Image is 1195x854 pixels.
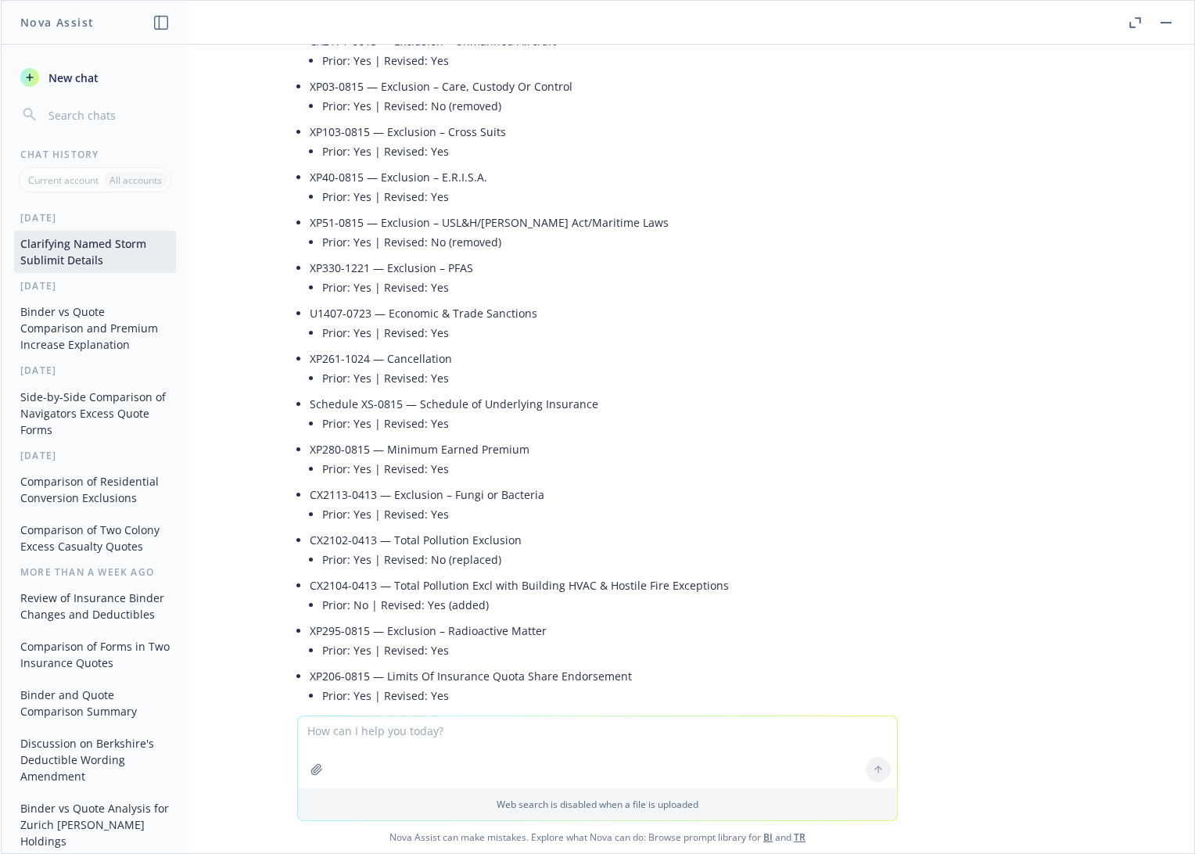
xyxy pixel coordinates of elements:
li: XP330-1221 — Exclusion – PFAS [310,257,898,302]
li: CX2171-0615 — Exclusion – Unmanned Aircraft [310,30,898,75]
span: New chat [45,70,99,86]
button: Clarifying Named Storm Sublimit Details [14,231,176,273]
li: XP206-0815 — Limits Of Insurance Quota Share Endorsement [310,665,898,710]
a: BI [763,831,773,844]
li: Prior: Yes | Revised: Yes [322,185,898,208]
button: Binder vs Quote Comparison and Premium Increase Explanation [14,299,176,357]
li: XP295-0815 — Exclusion – Radioactive Matter [310,619,898,665]
li: Schedule XS-0815 — Schedule of Underlying Insurance [310,393,898,438]
input: Search chats [45,104,170,126]
div: [DATE] [2,279,188,292]
li: CX2102-0413 — Total Pollution Exclusion [310,529,898,574]
li: XP261-1024 — Cancellation [310,347,898,393]
li: U1407-0723 — Economic & Trade Sanctions [310,302,898,347]
span: Nova Assist can make mistakes. Explore what Nova can do: Browse prompt library for and [7,821,1188,853]
li: XP334-0923 — Exclusion – Cyber Incident/Electronic Data/Privacy [310,710,898,755]
li: XP40-0815 — Exclusion – E.R.I.S.A. [310,166,898,211]
button: Comparison of Two Colony Excess Casualty Quotes [14,517,176,559]
button: New chat [14,63,176,91]
h1: Nova Assist [20,14,94,30]
button: Discussion on Berkshire's Deductible Wording Amendment [14,730,176,789]
li: Prior: Yes | Revised: Yes [322,457,898,480]
li: Prior: Yes | Revised: Yes [322,684,898,707]
div: More than a week ago [2,565,188,579]
li: Prior: No | Revised: Yes (added) [322,594,898,616]
li: Prior: Yes | Revised: Yes [322,412,898,435]
div: [DATE] [2,364,188,377]
button: Review of Insurance Binder Changes and Deductibles [14,585,176,627]
div: Chat History [2,148,188,161]
li: CX2104-0413 — Total Pollution Excl with Building HVAC & Hostile Fire Exceptions [310,574,898,619]
li: Prior: Yes | Revised: No (removed) [322,95,898,117]
button: Comparison of Residential Conversion Exclusions [14,468,176,511]
button: Side-by-Side Comparison of Navigators Excess Quote Forms [14,384,176,443]
li: Prior: Yes | Revised: No (removed) [322,231,898,253]
p: All accounts [109,174,162,187]
p: Current account [28,174,99,187]
button: Binder vs Quote Analysis for Zurich [PERSON_NAME] Holdings [14,795,176,854]
li: Prior: Yes | Revised: Yes [322,321,898,344]
li: Prior: Yes | Revised: Yes [322,276,898,299]
a: TR [794,831,806,844]
div: [DATE] [2,449,188,462]
li: Prior: Yes | Revised: Yes [322,140,898,163]
li: CX2113-0413 — Exclusion – Fungi or Bacteria [310,483,898,529]
li: XP103-0815 — Exclusion – Cross Suits [310,120,898,166]
li: Prior: Yes | Revised: Yes [322,503,898,526]
button: Binder and Quote Comparison Summary [14,682,176,724]
li: XP280-0815 — Minimum Earned Premium [310,438,898,483]
p: Web search is disabled when a file is uploaded [307,798,888,811]
li: Prior: Yes | Revised: Yes [322,639,898,662]
li: XP51-0815 — Exclusion – USL&H/[PERSON_NAME] Act/Maritime Laws [310,211,898,257]
li: Prior: Yes | Revised: Yes [322,367,898,389]
li: Prior: Yes | Revised: Yes [322,49,898,72]
button: Comparison of Forms in Two Insurance Quotes [14,633,176,676]
li: Prior: Yes | Revised: No (replaced) [322,548,898,571]
li: XP03-0815 — Exclusion – Care, Custody Or Control [310,75,898,120]
div: [DATE] [2,211,188,224]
